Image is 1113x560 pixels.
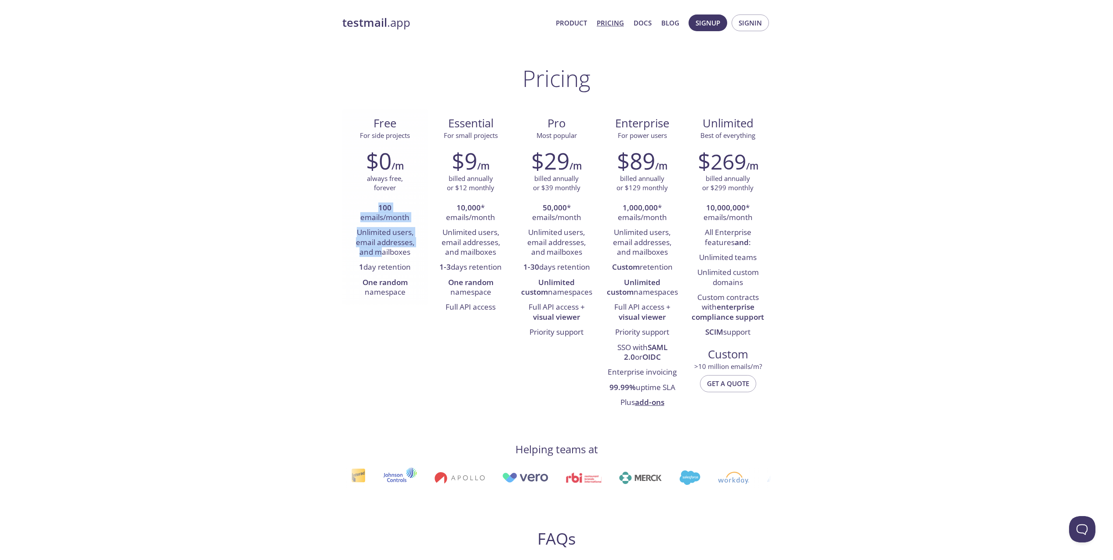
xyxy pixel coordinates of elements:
[452,148,477,174] h2: $9
[609,382,636,392] strong: 99.99%
[533,174,580,193] p: billed annually or $39 monthly
[623,202,658,213] strong: 1,000,000
[692,325,764,340] li: support
[435,201,507,226] li: * emails/month
[522,65,591,91] h1: Pricing
[543,202,567,213] strong: 50,000
[606,201,678,226] li: * emails/month
[635,397,664,407] a: add-ons
[566,472,609,484] img: merck
[435,300,507,315] li: Full API access
[739,17,762,29] span: Signin
[378,202,392,213] strong: 100
[694,362,762,371] span: > 10 million emails/m?
[606,260,678,275] li: retention
[689,14,727,31] button: Signup
[448,277,493,287] strong: One random
[477,159,489,173] h6: /m
[746,159,758,173] h6: /m
[520,275,593,300] li: namespaces
[521,277,575,297] strong: Unlimited custom
[447,174,494,193] p: billed annually or $12 monthly
[692,347,764,362] span: Custom
[349,116,421,131] span: Free
[349,225,421,260] li: Unlimited users, email addresses, and mailboxes
[692,201,764,226] li: * emails/month
[523,262,539,272] strong: 1-30
[655,159,667,173] h6: /m
[606,325,678,340] li: Priority support
[435,275,507,300] li: namespace
[520,300,593,325] li: Full API access +
[342,15,387,30] strong: testmail
[439,262,451,272] strong: 1-3
[606,365,678,380] li: Enterprise invoicing
[606,300,678,325] li: Full API access +
[366,148,392,174] h2: $0
[444,131,498,140] span: For small projects
[342,15,549,30] a: testmail.app
[703,116,754,131] span: Unlimited
[692,265,764,290] li: Unlimited custom domains
[349,201,421,226] li: emails/month
[435,225,507,260] li: Unlimited users, email addresses, and mailboxes
[692,290,764,325] li: Custom contracts with
[711,147,746,176] span: 269
[435,116,507,131] span: Essential
[606,340,678,365] li: SSO with or
[714,472,770,484] img: atlassian
[634,17,652,29] a: Docs
[537,131,577,140] span: Most popular
[606,225,678,260] li: Unlimited users, email addresses, and mailboxes
[606,116,678,131] span: Enterprise
[642,352,661,362] strong: OIDC
[457,202,481,213] strong: 10,000
[735,237,749,247] strong: and
[515,442,598,456] h4: Helping teams at
[696,17,720,29] span: Signup
[665,472,696,484] img: workday
[569,159,582,173] h6: /m
[520,201,593,226] li: * emails/month
[692,250,764,265] li: Unlimited teams
[616,174,668,193] p: billed annually or $129 monthly
[707,378,749,389] span: Get a quote
[449,473,496,483] img: vero
[520,325,593,340] li: Priority support
[521,116,592,131] span: Pro
[388,529,725,549] h2: FAQs
[359,262,363,272] strong: 1
[513,473,549,483] img: rbi
[520,260,593,275] li: days retention
[700,131,755,140] span: Best of everything
[531,148,569,174] h2: $29
[661,17,679,29] a: Blog
[706,202,746,213] strong: 10,000,000
[606,395,678,410] li: Plus
[597,17,624,29] a: Pricing
[618,131,667,140] span: For power users
[607,277,661,297] strong: Unlimited custom
[692,302,764,322] strong: enterprise compliance support
[520,225,593,260] li: Unlimited users, email addresses, and mailboxes
[619,312,666,322] strong: visual viewer
[435,260,507,275] li: days retention
[381,472,431,484] img: apollo
[349,275,421,300] li: namespace
[700,375,756,392] button: Get a quote
[617,148,655,174] h2: $89
[624,342,667,362] strong: SAML 2.0
[556,17,587,29] a: Product
[732,14,769,31] button: Signin
[698,148,746,174] h2: $
[692,225,764,250] li: All Enterprise features :
[612,262,640,272] strong: Custom
[606,275,678,300] li: namespaces
[349,260,421,275] li: day retention
[367,174,403,193] p: always free, forever
[360,131,410,140] span: For side projects
[533,312,580,322] strong: visual viewer
[363,277,408,287] strong: One random
[702,174,754,193] p: billed annually or $299 monthly
[1069,516,1095,542] iframe: Help Scout Beacon - Open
